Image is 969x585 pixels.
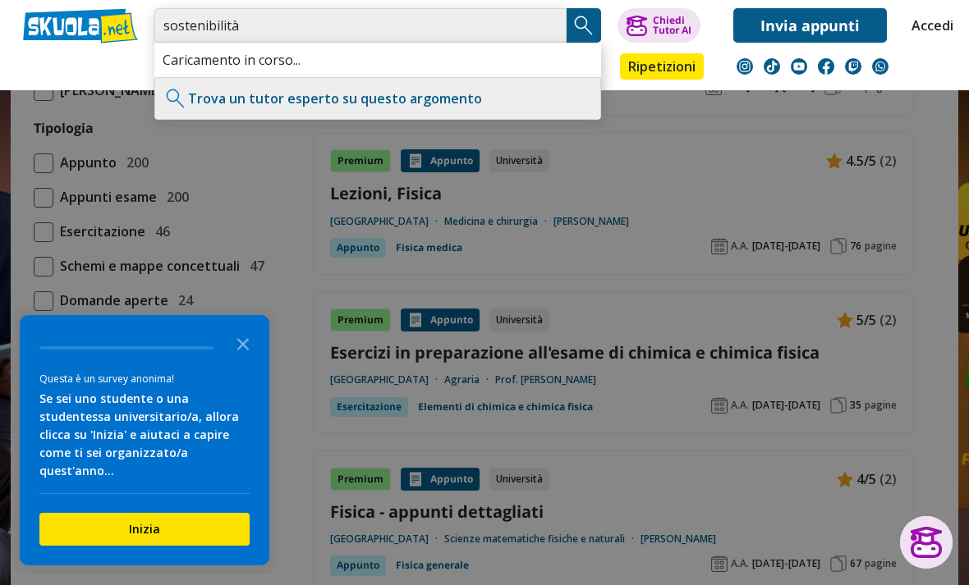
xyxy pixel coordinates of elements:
input: Cerca appunti, riassunti o versioni [154,8,567,43]
button: Search Button [567,8,601,43]
div: Questa è un survey anonima! [39,371,250,386]
div: Caricamento in corso... [154,43,601,77]
button: Inizia [39,513,250,546]
img: Trova un tutor esperto [163,86,188,111]
img: twitch [845,58,861,75]
div: Chiedi Tutor AI [653,16,691,35]
a: Accedi [912,8,946,43]
img: WhatsApp [872,58,889,75]
button: ChiediTutor AI [618,8,700,43]
img: instagram [737,58,753,75]
a: Trova un tutor esperto su questo argomento [188,89,482,107]
a: Ripetizioni [620,53,704,80]
img: Cerca appunti, riassunti o versioni [572,13,596,38]
button: Close the survey [227,327,259,359]
img: youtube [791,58,807,75]
a: Appunti [150,53,224,83]
div: Survey [20,315,269,565]
img: facebook [818,58,834,75]
a: Invia appunti [733,8,887,43]
img: tiktok [764,58,780,75]
div: Se sei uno studente o una studentessa universitario/a, allora clicca su 'Inizia' e aiutaci a capi... [39,390,250,480]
